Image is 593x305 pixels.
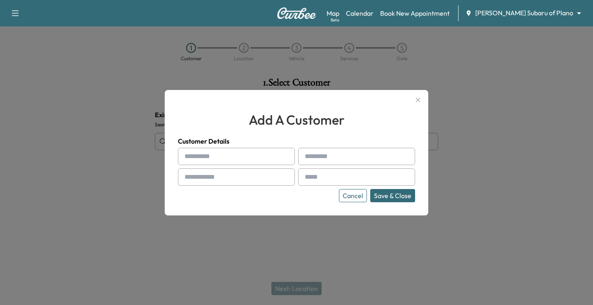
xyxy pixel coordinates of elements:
[346,8,374,18] a: Calendar
[370,189,415,202] button: Save & Close
[277,7,316,19] img: Curbee Logo
[339,189,367,202] button: Cancel
[178,136,415,146] h4: Customer Details
[475,8,573,18] span: [PERSON_NAME] Subaru of Plano
[380,8,450,18] a: Book New Appointment
[327,8,339,18] a: MapBeta
[331,17,339,23] div: Beta
[178,110,415,130] h2: add a customer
